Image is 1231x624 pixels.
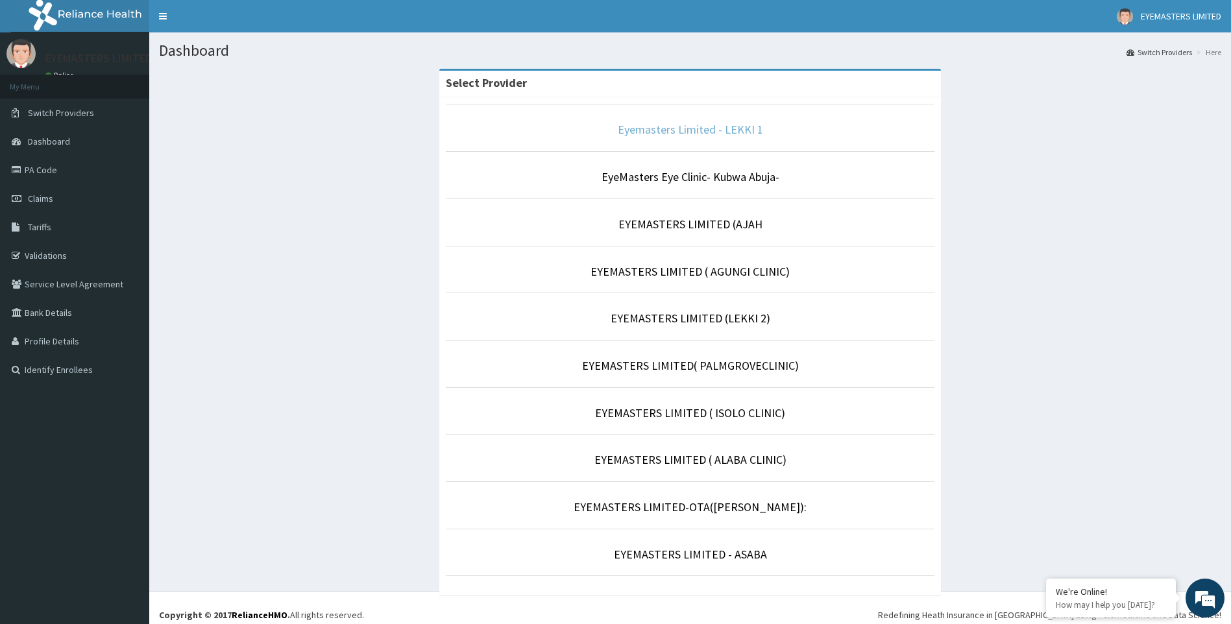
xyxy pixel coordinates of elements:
[1056,586,1166,597] div: We're Online!
[618,217,762,232] a: EYEMASTERS LIMITED (AJAH
[45,53,152,64] p: EYEMASTERS LIMITED
[595,405,785,420] a: EYEMASTERS LIMITED ( ISOLO CLINIC)
[582,358,799,373] a: EYEMASTERS LIMITED( PALMGROVECLINIC)
[1117,8,1133,25] img: User Image
[1193,47,1221,58] li: Here
[28,193,53,204] span: Claims
[159,42,1221,59] h1: Dashboard
[159,609,290,621] strong: Copyright © 2017 .
[602,169,779,184] a: EyeMasters Eye Clinic- Kubwa Abuja-
[1056,599,1166,610] p: How may I help you today?
[611,311,770,326] a: EYEMASTERS LIMITED (LEKKI 2)
[232,609,287,621] a: RelianceHMO
[6,39,36,68] img: User Image
[28,107,94,119] span: Switch Providers
[574,499,807,514] a: EYEMASTERS LIMITED-OTA([PERSON_NAME]):
[614,547,767,562] a: EYEMASTERS LIMITED - ASABA
[1127,47,1192,58] a: Switch Providers
[45,71,77,80] a: Online
[878,608,1221,621] div: Redefining Heath Insurance in [GEOGRAPHIC_DATA] using Telemedicine and Data Science!
[618,122,763,137] a: Eyemasters Limited - LEKKI 1
[1141,10,1221,22] span: EYEMASTERS LIMITED
[591,264,790,279] a: EYEMASTERS LIMITED ( AGUNGI CLINIC)
[28,136,70,147] span: Dashboard
[446,75,527,90] strong: Select Provider
[28,221,51,233] span: Tariffs
[594,452,786,467] a: EYEMASTERS LIMITED ( ALABA CLINIC)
